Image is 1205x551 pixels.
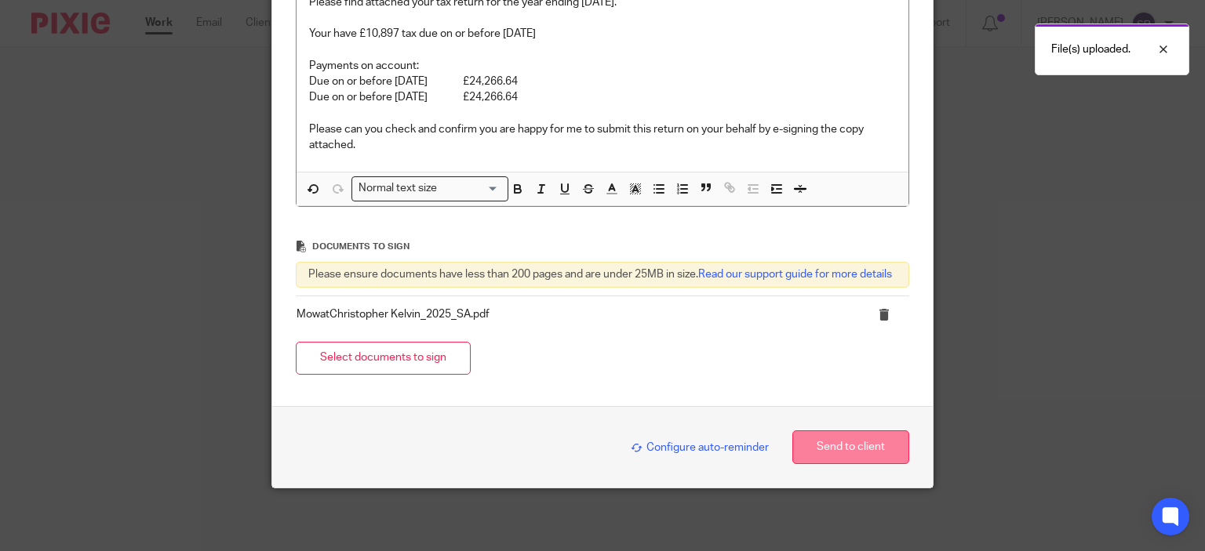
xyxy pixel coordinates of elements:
p: Please can you check and confirm you are happy for me to submit this return on your behalf by e-s... [309,121,897,154]
span: Configure auto-reminder [631,442,769,453]
input: Search for option [442,180,499,197]
div: Search for option [351,176,508,201]
p: MowatChristopher Kelvin_2025_SA.pdf [297,306,858,322]
p: File(s) uploaded. [1051,42,1130,57]
span: Documents to sign [312,242,410,251]
button: Send to client [792,430,909,464]
p: Payments on account: [309,58,897,74]
p: Due on or before [DATE] £24,266.64 [309,89,897,105]
p: Your have £10,897 tax due on or before [DATE] [309,26,897,42]
p: Due on or before [DATE] £24,266.64 [309,74,897,89]
span: Normal text size [355,180,441,197]
button: Select documents to sign [296,342,471,375]
a: Read our support guide for more details [698,269,892,280]
div: Please ensure documents have less than 200 pages and are under 25MB in size. [296,262,910,287]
